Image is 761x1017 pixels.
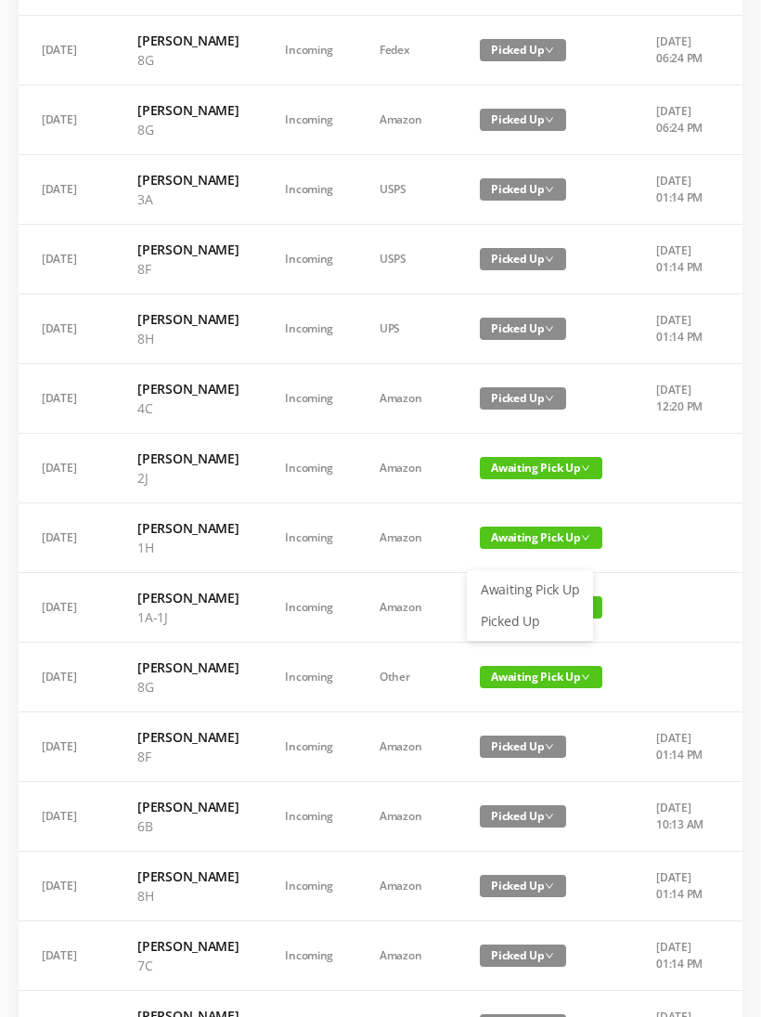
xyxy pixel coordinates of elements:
[545,46,554,55] i: icon: down
[19,573,114,643] td: [DATE]
[633,782,730,852] td: [DATE] 10:13 AM
[356,294,457,364] td: UPS
[633,712,730,782] td: [DATE] 01:14 PM
[137,936,239,956] h6: [PERSON_NAME]
[137,50,239,70] p: 8G
[137,588,239,607] h6: [PERSON_NAME]
[19,364,114,434] td: [DATE]
[262,225,356,294] td: Incoming
[545,254,554,264] i: icon: down
[545,394,554,403] i: icon: down
[356,852,457,921] td: Amazon
[262,503,356,573] td: Incoming
[545,951,554,960] i: icon: down
[137,468,239,488] p: 2J
[480,248,566,270] span: Picked Up
[356,16,457,85] td: Fedex
[262,434,356,503] td: Incoming
[262,782,356,852] td: Incoming
[356,85,457,155] td: Amazon
[137,240,239,259] h6: [PERSON_NAME]
[356,573,457,643] td: Amazon
[356,782,457,852] td: Amazon
[480,318,566,340] span: Picked Up
[19,712,114,782] td: [DATE]
[633,294,730,364] td: [DATE] 01:14 PM
[480,736,566,758] span: Picked Up
[19,225,114,294] td: [DATE]
[480,875,566,897] span: Picked Up
[633,16,730,85] td: [DATE] 06:24 PM
[137,797,239,816] h6: [PERSON_NAME]
[262,573,356,643] td: Incoming
[262,85,356,155] td: Incoming
[480,945,566,967] span: Picked Up
[137,867,239,886] h6: [PERSON_NAME]
[137,31,239,50] h6: [PERSON_NAME]
[633,852,730,921] td: [DATE] 01:14 PM
[262,294,356,364] td: Incoming
[633,155,730,225] td: [DATE] 01:14 PM
[137,449,239,468] h6: [PERSON_NAME]
[262,712,356,782] td: Incoming
[137,518,239,538] h6: [PERSON_NAME]
[356,921,457,991] td: Amazon
[480,178,566,201] span: Picked Up
[356,712,457,782] td: Amazon
[19,85,114,155] td: [DATE]
[470,575,590,605] a: Awaiting Pick Up
[137,538,239,557] p: 1H
[480,387,566,410] span: Picked Up
[480,457,602,479] span: Awaiting Pick Up
[137,727,239,747] h6: [PERSON_NAME]
[19,852,114,921] td: [DATE]
[137,189,239,209] p: 3A
[480,666,602,688] span: Awaiting Pick Up
[470,606,590,636] a: Picked Up
[137,170,239,189] h6: [PERSON_NAME]
[545,115,554,124] i: icon: down
[262,852,356,921] td: Incoming
[633,921,730,991] td: [DATE] 01:14 PM
[545,185,554,194] i: icon: down
[19,782,114,852] td: [DATE]
[262,155,356,225] td: Incoming
[19,155,114,225] td: [DATE]
[480,39,566,61] span: Picked Up
[137,120,239,139] p: 8G
[19,503,114,573] td: [DATE]
[19,643,114,712] td: [DATE]
[356,643,457,712] td: Other
[581,533,590,542] i: icon: down
[356,225,457,294] td: USPS
[137,259,239,279] p: 8F
[262,921,356,991] td: Incoming
[545,324,554,333] i: icon: down
[137,816,239,836] p: 6B
[137,607,239,627] p: 1A-1J
[137,329,239,348] p: 8H
[137,677,239,697] p: 8G
[480,805,566,828] span: Picked Up
[262,364,356,434] td: Incoming
[633,364,730,434] td: [DATE] 12:20 PM
[581,463,590,473] i: icon: down
[262,643,356,712] td: Incoming
[633,85,730,155] td: [DATE] 06:24 PM
[633,225,730,294] td: [DATE] 01:14 PM
[480,109,566,131] span: Picked Up
[262,16,356,85] td: Incoming
[137,886,239,906] p: 8H
[545,742,554,751] i: icon: down
[356,434,457,503] td: Amazon
[137,747,239,766] p: 8F
[356,364,457,434] td: Amazon
[137,956,239,975] p: 7C
[19,16,114,85] td: [DATE]
[545,881,554,891] i: icon: down
[545,812,554,821] i: icon: down
[137,379,239,398] h6: [PERSON_NAME]
[19,294,114,364] td: [DATE]
[137,309,239,329] h6: [PERSON_NAME]
[356,503,457,573] td: Amazon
